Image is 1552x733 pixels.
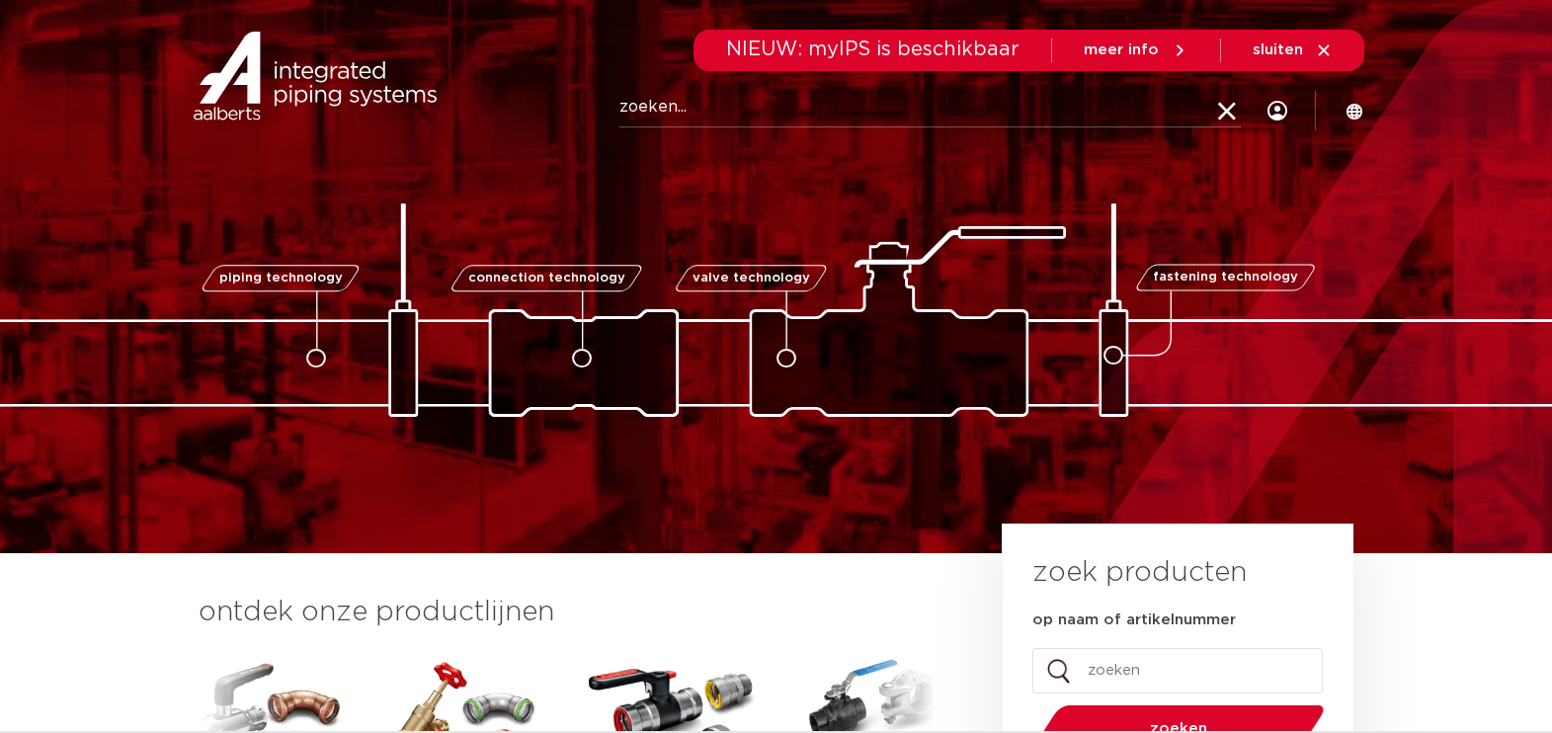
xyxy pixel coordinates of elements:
[1084,41,1188,59] a: meer info
[1153,272,1298,285] span: fastening technology
[619,88,1241,127] input: zoeken...
[219,272,343,285] span: piping technology
[467,272,624,285] span: connection technology
[693,272,810,285] span: valve technology
[1084,42,1159,57] span: meer info
[1032,648,1323,693] input: zoeken
[1253,42,1303,57] span: sluiten
[726,40,1020,59] span: NIEUW: myIPS is beschikbaar
[1267,71,1287,150] div: my IPS
[1253,41,1333,59] a: sluiten
[1032,553,1247,593] h3: zoek producten
[199,593,936,632] h3: ontdek onze productlijnen
[1032,611,1236,630] label: op naam of artikelnummer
